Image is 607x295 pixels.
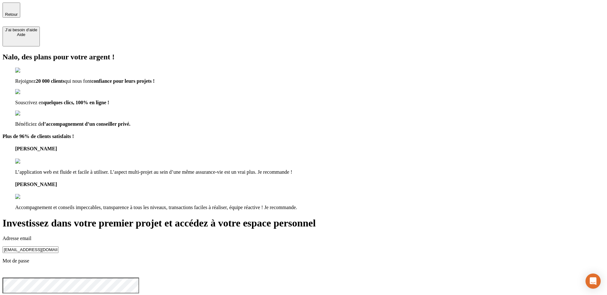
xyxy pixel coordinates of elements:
h4: [PERSON_NAME] [15,182,604,187]
div: J’ai besoin d'aide [5,27,37,32]
button: J’ai besoin d'aideAide [3,27,40,46]
img: checkmark [15,111,42,116]
span: l’accompagnement d’un conseiller privé. [43,121,131,127]
span: Retour [5,12,18,17]
span: confiance pour leurs projets ! [91,78,155,84]
button: Retour [3,3,20,18]
span: qui nous font [64,78,91,84]
img: checkmark [15,68,42,73]
span: quelques clics, 100% en ligne ! [43,100,109,105]
span: Souscrivez en [15,100,43,105]
div: Aide [5,32,37,37]
span: Rejoignez [15,78,36,84]
div: Open Intercom Messenger [586,274,601,289]
h4: [PERSON_NAME] [15,146,604,152]
p: Adresse email [3,236,604,241]
h1: Investissez dans votre premier projet et accédez à votre espace personnel [3,217,604,229]
img: reviews stars [15,159,46,164]
span: 20 000 clients [36,78,65,84]
p: L’application web est fluide et facile à utiliser. L’aspect multi-projet au sein d’une même assur... [15,169,604,175]
h2: Nalo, des plans pour votre argent ! [3,53,604,61]
p: Mot de passe [3,258,604,264]
img: reviews stars [15,194,46,200]
img: checkmark [15,89,42,95]
h4: Plus de 96% de clients satisfaits ! [3,134,604,139]
span: Bénéficiez de [15,121,43,127]
p: Accompagnement et conseils impeccables, transparence à tous les niveaux, transactions faciles à r... [15,205,604,210]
